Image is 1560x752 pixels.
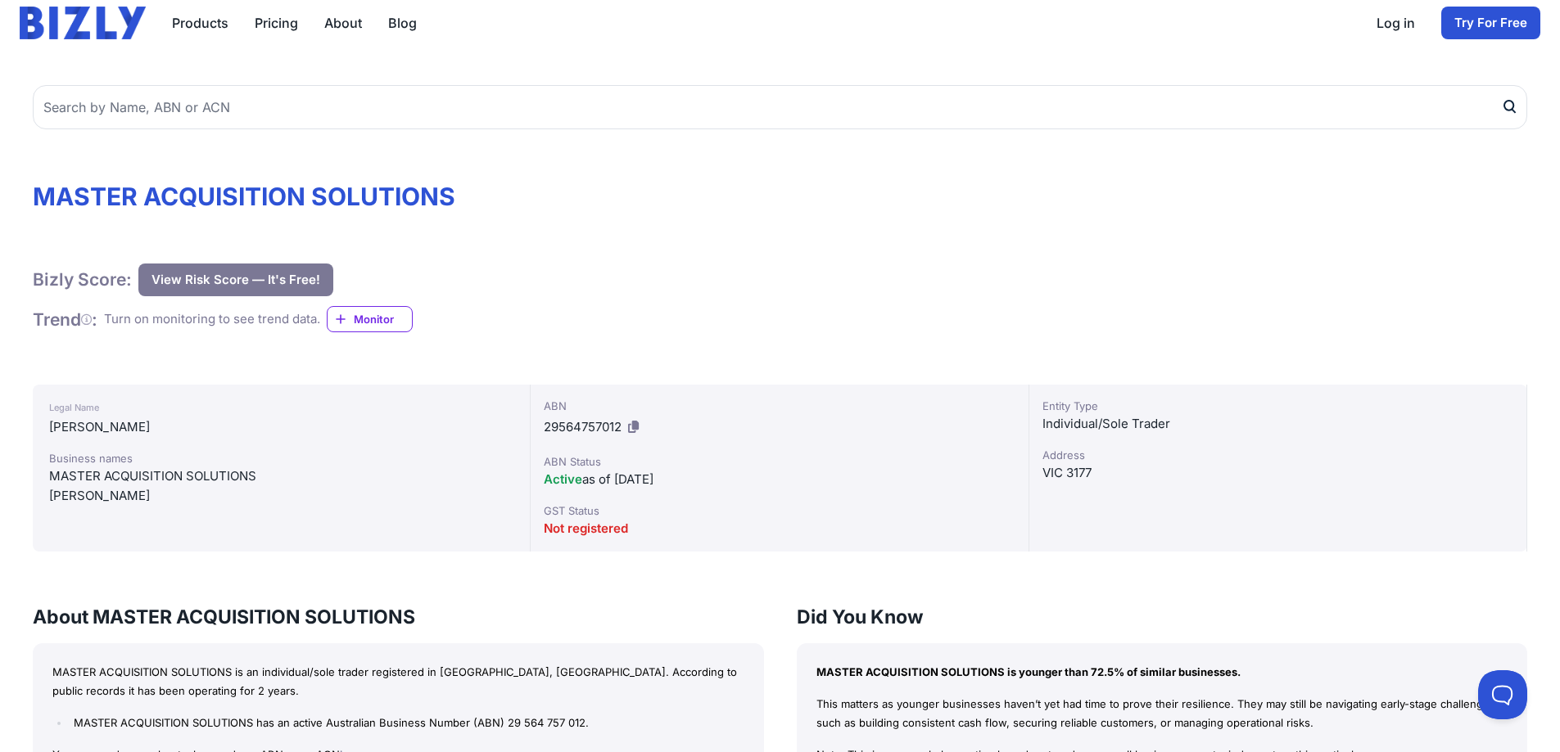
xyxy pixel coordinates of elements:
[52,663,744,700] p: MASTER ACQUISITION SOLUTIONS is an individual/sole trader registered in [GEOGRAPHIC_DATA], [GEOGR...
[33,604,764,630] h3: About MASTER ACQUISITION SOLUTIONS
[327,306,413,332] a: Monitor
[255,13,298,33] a: Pricing
[1377,13,1415,33] a: Log in
[70,714,744,732] li: MASTER ACQUISITION SOLUTIONS has an active Australian Business Number (ABN) 29 564 757 012.
[544,502,1015,519] div: GST Status
[816,663,1508,682] p: MASTER ACQUISITION SOLUTIONS is younger than 72.5% of similar businesses.
[816,695,1508,732] p: This matters as younger businesses haven’t yet had time to prove their resilience. They may still...
[138,263,333,296] button: View Risk Score — It's Free!
[544,453,1015,470] div: ABN Status
[544,520,628,536] span: Not registered
[172,13,228,33] button: Products
[33,268,132,290] h1: Bizly Score:
[104,310,320,329] div: Turn on monitoring to see trend data.
[354,311,412,327] span: Monitor
[544,398,1015,414] div: ABN
[797,604,1528,630] h3: Did You Know
[388,13,417,33] a: Blog
[49,417,513,437] div: [PERSON_NAME]
[49,466,513,486] div: MASTER ACQUISITION SOLUTIONS
[324,13,362,33] a: About
[33,182,1527,211] h1: MASTER ACQUISITION SOLUTIONS
[33,85,1527,129] input: Search by Name, ABN or ACN
[544,471,582,487] span: Active
[49,450,513,466] div: Business names
[1441,7,1540,39] a: Try For Free
[544,470,1015,489] div: as of [DATE]
[1042,398,1513,414] div: Entity Type
[544,419,622,435] span: 29564757012
[49,398,513,417] div: Legal Name
[1042,447,1513,463] div: Address
[1042,414,1513,434] div: Individual/Sole Trader
[33,308,97,331] h1: Trend :
[1042,463,1513,483] div: VIC 3177
[49,486,513,506] div: [PERSON_NAME]
[1478,670,1527,719] iframe: Toggle Customer Support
